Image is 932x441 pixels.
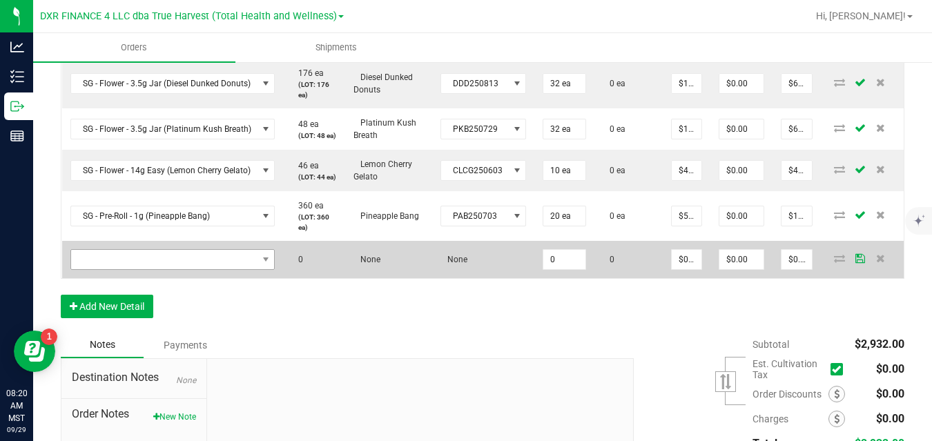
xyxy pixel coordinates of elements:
[543,161,585,180] input: 0
[353,72,413,95] span: Diesel Dunked Donuts
[70,160,275,181] span: NO DATA FOUND
[70,119,275,139] span: NO DATA FOUND
[71,119,258,139] span: SG - Flower - 3.5g Jar (Platinum Kush Breath)
[291,68,324,78] span: 176 ea
[40,10,337,22] span: DXR FINANCE 4 LLC dba True Harvest (Total Health and Wellness)
[871,254,891,262] span: Delete Order Detail
[816,10,906,21] span: Hi, [PERSON_NAME]!
[176,375,196,385] span: None
[831,360,849,379] span: Calculate cultivation tax
[10,99,24,113] inline-svg: Outbound
[543,74,585,93] input: 0
[871,165,891,173] span: Delete Order Detail
[672,161,701,180] input: 0
[291,79,336,100] p: (LOT: 176 ea)
[291,212,336,233] p: (LOT: 360 ea)
[10,40,24,54] inline-svg: Analytics
[850,165,871,173] span: Save Order Detail
[235,33,438,62] a: Shipments
[102,41,166,54] span: Orders
[781,250,812,269] input: 0
[850,254,871,262] span: Save Order Detail
[70,73,275,94] span: NO DATA FOUND
[297,41,376,54] span: Shipments
[6,424,27,435] p: 09/29
[6,387,27,424] p: 08:20 AM MST
[850,124,871,132] span: Save Order Detail
[672,74,701,93] input: 0
[603,79,625,88] span: 0 ea
[291,119,319,129] span: 48 ea
[72,369,196,386] span: Destination Notes
[144,333,226,357] div: Payments
[291,130,336,141] p: (LOT: 48 ea)
[603,124,625,134] span: 0 ea
[61,332,144,358] div: Notes
[14,331,55,372] iframe: Resource center
[71,161,258,180] span: SG - Flower - 14g Easy (Lemon Cherry Gelato)
[291,172,336,182] p: (LOT: 44 ea)
[603,166,625,175] span: 0 ea
[10,129,24,143] inline-svg: Reports
[10,70,24,84] inline-svg: Inventory
[33,33,235,62] a: Orders
[672,119,701,139] input: 0
[753,389,828,400] span: Order Discounts
[719,119,764,139] input: 0
[543,250,585,269] input: 0
[353,211,419,221] span: Pineapple Bang
[291,161,319,170] span: 46 ea
[353,118,416,140] span: Platinum Kush Breath
[441,119,509,139] span: PKB250729
[781,206,812,226] input: 0
[441,74,509,93] span: DDD250813
[855,337,904,351] span: $2,932.00
[719,250,764,269] input: 0
[441,206,509,226] span: PAB250703
[753,358,825,380] span: Est. Cultivation Tax
[719,74,764,93] input: 0
[70,206,275,226] span: NO DATA FOUND
[543,119,585,139] input: 0
[153,411,196,423] button: New Note
[603,211,625,221] span: 0 ea
[781,74,812,93] input: 0
[291,255,303,264] span: 0
[719,161,764,180] input: 0
[440,255,467,264] span: None
[781,119,812,139] input: 0
[876,412,904,425] span: $0.00
[876,387,904,400] span: $0.00
[672,206,701,226] input: 0
[871,78,891,86] span: Delete Order Detail
[876,362,904,375] span: $0.00
[70,249,275,270] span: NO DATA FOUND
[71,74,258,93] span: SG - Flower - 3.5g Jar (Diesel Dunked Donuts)
[72,406,196,422] span: Order Notes
[353,255,380,264] span: None
[753,413,828,424] span: Charges
[353,159,412,182] span: Lemon Cherry Gelato
[719,206,764,226] input: 0
[441,161,509,180] span: CLCG250603
[61,295,153,318] button: Add New Detail
[850,210,871,219] span: Save Order Detail
[41,329,57,345] iframe: Resource center unread badge
[603,255,614,264] span: 0
[543,206,585,226] input: 0
[672,250,701,269] input: 0
[753,339,789,350] span: Subtotal
[781,161,812,180] input: 0
[871,124,891,132] span: Delete Order Detail
[291,201,324,210] span: 360 ea
[71,206,258,226] span: SG - Pre-Roll - 1g (Pineapple Bang)
[871,210,891,219] span: Delete Order Detail
[850,78,871,86] span: Save Order Detail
